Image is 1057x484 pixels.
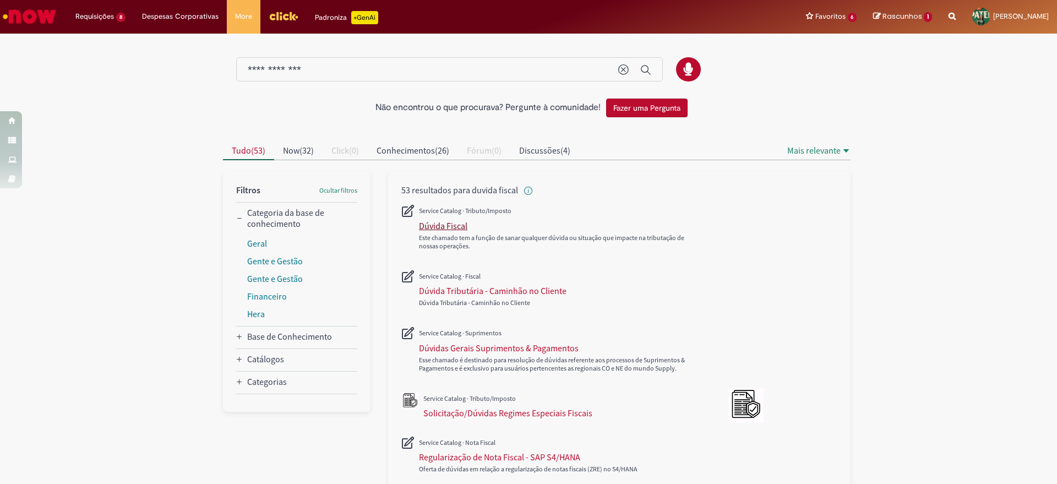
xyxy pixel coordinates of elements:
img: ServiceNow [1,6,58,28]
a: Rascunhos [873,12,932,22]
span: 1 [924,12,932,22]
button: Fazer uma Pergunta [606,99,688,117]
img: click_logo_yellow_360x200.png [269,8,298,24]
div: Padroniza [315,11,378,24]
span: Favoritos [815,11,846,22]
p: +GenAi [351,11,378,24]
span: 6 [848,13,857,22]
span: Despesas Corporativas [142,11,219,22]
span: 8 [116,13,126,22]
span: More [235,11,252,22]
span: Rascunhos [882,11,922,21]
h2: Não encontrou o que procurava? Pergunte à comunidade! [375,103,601,113]
span: Requisições [75,11,114,22]
span: [PERSON_NAME] [993,12,1049,21]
